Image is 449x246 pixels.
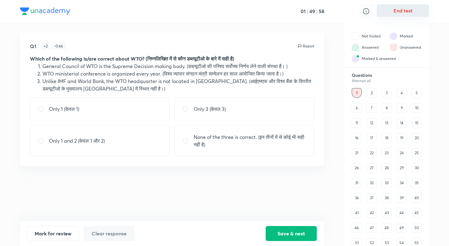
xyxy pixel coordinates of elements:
[308,8,317,14] h5: 49 :
[42,77,314,92] li: Unlike IMF and World Bank, the WTO headquarter is not located in [GEOGRAPHIC_DATA]. (आईएमएफ और वि...
[362,33,380,39] div: Not Visited
[400,45,421,50] div: Unanswered
[352,178,362,188] div: 31
[397,103,407,113] div: 9
[412,163,422,173] div: 30
[412,148,422,158] div: 25
[352,163,362,173] div: 26
[397,178,407,188] div: 34
[412,193,422,203] div: 40
[367,193,377,203] div: 37
[30,55,234,62] strong: Which of the following is/are correct about WTO? (निम्नलिखित में से कौन डब्ल्यूटीओ के बारे में सह...
[367,223,377,233] div: 47
[367,148,377,158] div: 22
[352,133,362,143] div: 16
[367,118,377,128] div: 12
[352,55,359,62] img: attempt state
[390,32,397,40] img: attempt state
[397,118,407,128] div: 14
[317,8,324,14] h5: 58
[352,32,359,40] img: attempt state
[352,118,362,128] div: 11
[194,133,307,148] p: None of the three is correct. (इन तीनों में से कोई भी सही नहीं है)
[397,193,407,203] div: 39
[367,208,377,218] div: 42
[397,148,407,158] div: 24
[412,88,422,98] div: 5
[412,118,422,128] div: 15
[382,223,392,233] div: 48
[51,42,65,50] div: - 0.66
[352,193,362,203] div: 36
[412,178,422,188] div: 35
[352,208,362,218] div: 41
[352,44,359,51] img: attempt state
[49,105,79,113] p: Only 1 (केवल 1)
[382,208,392,218] div: 43
[367,178,377,188] div: 32
[390,44,397,51] img: attempt state
[397,163,407,173] div: 29
[297,44,302,49] img: report icon
[352,223,362,233] div: 46
[382,133,392,143] div: 18
[27,226,79,241] button: Mark for review
[367,133,377,143] div: 17
[412,208,422,218] div: 45
[41,42,50,50] div: + 2
[397,208,407,218] div: 44
[367,88,377,98] div: 2
[352,79,422,83] div: Attempt all
[301,8,308,14] h5: 01 :
[84,226,135,241] button: Clear response
[382,118,392,128] div: 13
[352,72,422,78] h6: Questions
[49,137,105,145] p: Only 1 and 2 (केवल 1 और 2)
[377,4,429,17] button: End test
[382,193,392,203] div: 38
[382,148,392,158] div: 23
[367,163,377,173] div: 27
[397,223,407,233] div: 49
[42,62,314,70] li: General Council of WTO is the Supreme Decision making body. (डब्ल्यूटीओ की परिषद सर्वोच्च निर्णय ...
[412,103,422,113] div: 10
[382,163,392,173] div: 28
[400,33,413,39] div: Marked
[42,70,314,77] li: WTO ministerial conference is organized every year. (विश्व व्यापार संगठन मंत्री सम्मेलन हर साल आय...
[362,56,396,61] div: Marked & answered
[352,148,362,158] div: 21
[382,88,392,98] div: 3
[266,226,317,241] button: Save & next
[30,42,36,50] h5: Q1
[412,223,422,233] div: 50
[367,103,377,113] div: 7
[352,103,362,113] div: 6
[194,105,226,113] p: Only 3 (केवल 3)
[397,133,407,143] div: 19
[382,178,392,188] div: 33
[382,103,392,113] div: 8
[397,88,407,98] div: 4
[352,88,362,98] div: 1
[303,43,314,49] p: Report
[412,133,422,143] div: 20
[362,45,379,50] div: Answered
